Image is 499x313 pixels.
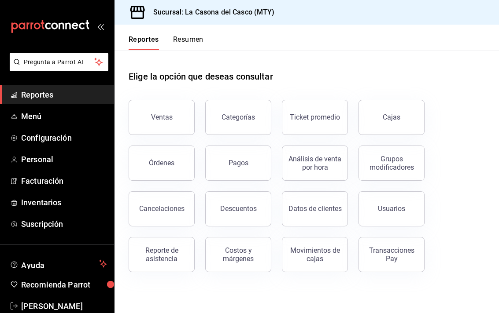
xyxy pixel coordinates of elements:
[359,146,425,181] button: Grupos modificadores
[129,100,195,135] button: Ventas
[282,191,348,226] button: Datos de clientes
[205,100,271,135] button: Categorías
[282,146,348,181] button: Análisis de venta por hora
[24,58,95,67] span: Pregunta a Parrot AI
[288,204,342,213] div: Datos de clientes
[282,237,348,272] button: Movimientos de cajas
[151,113,173,121] div: Ventas
[21,258,96,269] span: Ayuda
[146,7,275,18] h3: Sucursal: La Casona del Casco (MTY)
[129,70,273,83] h1: Elige la opción que deseas consultar
[288,155,342,171] div: Análisis de venta por hora
[282,100,348,135] button: Ticket promedio
[129,237,195,272] button: Reporte de asistencia
[134,246,189,263] div: Reporte de asistencia
[173,35,203,50] button: Resumen
[97,23,104,30] button: open_drawer_menu
[129,35,203,50] div: navigation tabs
[21,132,107,144] span: Configuración
[229,159,248,167] div: Pagos
[6,64,108,73] a: Pregunta a Parrot AI
[21,175,107,187] span: Facturación
[220,204,257,213] div: Descuentos
[211,246,266,263] div: Costos y márgenes
[21,110,107,122] span: Menú
[10,53,108,71] button: Pregunta a Parrot AI
[383,112,401,123] div: Cajas
[222,113,255,121] div: Categorías
[205,146,271,181] button: Pagos
[205,191,271,226] button: Descuentos
[21,279,107,291] span: Recomienda Parrot
[21,300,107,312] span: [PERSON_NAME]
[21,153,107,165] span: Personal
[139,204,185,213] div: Cancelaciones
[359,100,425,135] a: Cajas
[129,146,195,181] button: Órdenes
[149,159,174,167] div: Órdenes
[288,246,342,263] div: Movimientos de cajas
[129,191,195,226] button: Cancelaciones
[21,89,107,101] span: Reportes
[290,113,340,121] div: Ticket promedio
[364,246,419,263] div: Transacciones Pay
[129,35,159,50] button: Reportes
[205,237,271,272] button: Costos y márgenes
[378,204,405,213] div: Usuarios
[359,191,425,226] button: Usuarios
[21,218,107,230] span: Suscripción
[21,197,107,208] span: Inventarios
[364,155,419,171] div: Grupos modificadores
[359,237,425,272] button: Transacciones Pay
